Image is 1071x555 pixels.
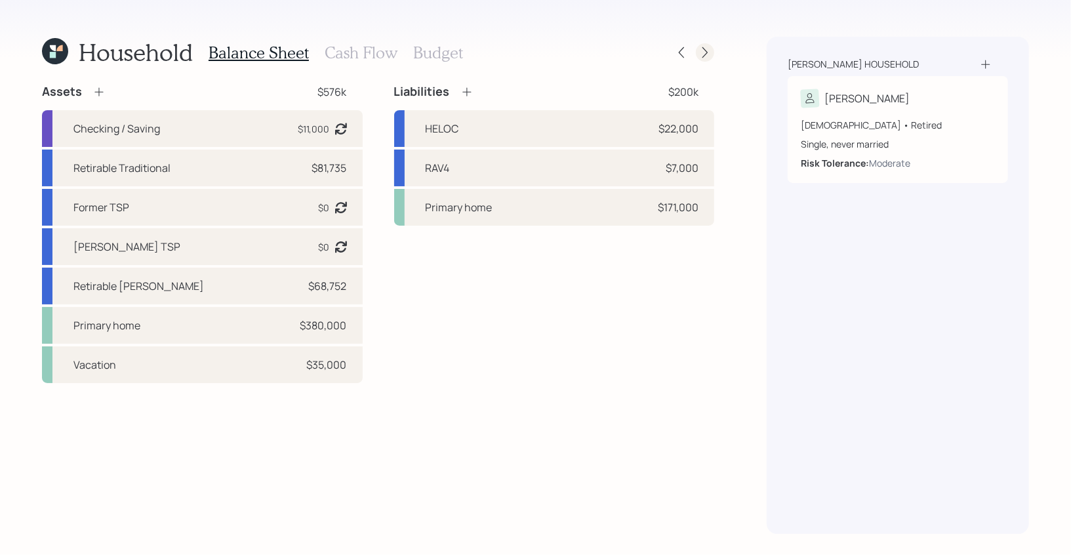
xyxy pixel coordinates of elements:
[658,199,698,215] div: $171,000
[426,160,450,176] div: RAV4
[209,43,309,62] h3: Balance Sheet
[312,160,347,176] div: $81,735
[73,318,140,333] div: Primary home
[79,38,193,66] h1: Household
[318,84,347,100] div: $576k
[73,160,171,176] div: Retirable Traditional
[309,278,347,294] div: $68,752
[42,85,82,99] h4: Assets
[319,240,330,254] div: $0
[801,137,995,151] div: Single, never married
[319,201,330,215] div: $0
[801,118,995,132] div: [DEMOGRAPHIC_DATA] • Retired
[426,121,459,136] div: HELOC
[325,43,397,62] h3: Cash Flow
[869,156,910,170] div: Moderate
[73,121,160,136] div: Checking / Saving
[666,160,698,176] div: $7,000
[394,85,450,99] h4: Liabilities
[73,199,129,215] div: Former TSP
[788,58,919,71] div: [PERSON_NAME] household
[307,357,347,373] div: $35,000
[298,122,330,136] div: $11,000
[73,278,204,294] div: Retirable [PERSON_NAME]
[73,357,116,373] div: Vacation
[413,43,463,62] h3: Budget
[426,199,493,215] div: Primary home
[824,91,910,106] div: [PERSON_NAME]
[300,318,347,333] div: $380,000
[658,121,698,136] div: $22,000
[668,84,698,100] div: $200k
[73,239,180,255] div: [PERSON_NAME] TSP
[801,157,869,169] b: Risk Tolerance:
